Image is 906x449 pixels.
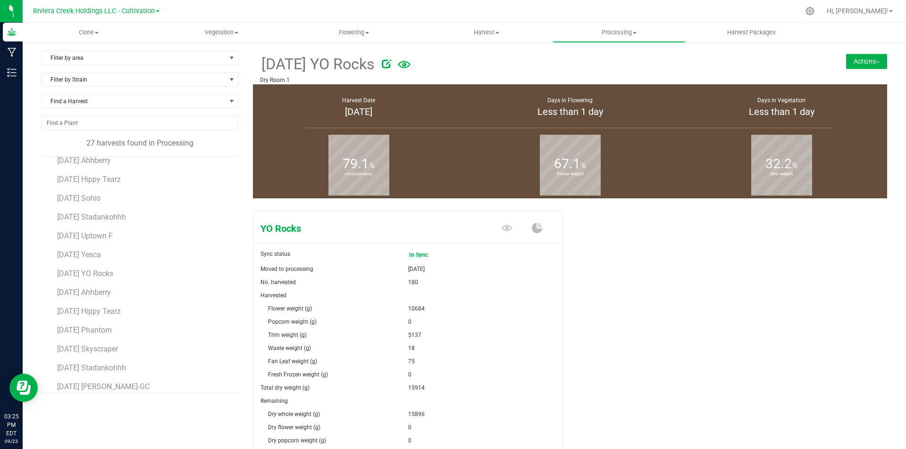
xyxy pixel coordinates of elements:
span: In Sync [409,248,447,261]
b: trim weight [751,132,812,216]
span: [DATE] Ahhberry [57,156,111,165]
span: In Sync [408,247,448,262]
span: Fresh Frozen weight (g) [268,371,328,378]
span: Remaining [260,398,288,404]
span: [DATE] Yesca [57,250,101,259]
div: Manage settings [804,7,816,16]
span: [DATE] Stadankohhh [57,212,126,221]
inline-svg: Manufacturing [7,48,17,57]
b: flower weight [540,132,601,216]
span: 180 [408,276,418,289]
button: Actions [846,54,887,69]
span: Flowering [288,28,420,37]
p: Dry Room 1 [260,76,774,84]
span: Harvest Packages [714,28,789,37]
span: Popcorn weight (g) [268,318,317,325]
span: Flower weight (g) [268,305,312,312]
span: [DATE] [PERSON_NAME]-GC [57,382,150,391]
group-info-box: Moisture loss % [260,131,457,198]
span: 75 [408,355,415,368]
group-info-box: Days in flowering [471,84,669,131]
span: Dry flower weight (g) [268,424,320,431]
div: [DATE] [265,105,453,119]
div: Harvest Date [265,96,453,105]
span: Filter by Strain [42,73,226,86]
span: YO Rocks [253,221,459,236]
a: Harvest [420,23,553,42]
span: [DATE] Phantom [57,326,112,335]
a: Processing [553,23,685,42]
span: 10684 [408,302,425,315]
span: select [226,51,238,65]
span: Fan Leaf weight (g) [268,358,317,365]
span: Riviera Creek Holdings LLC - Cultivation [33,7,155,15]
span: Processing [553,28,685,37]
span: 15914 [408,381,425,394]
span: Moved to processing [260,266,313,272]
span: Harvest [420,28,552,37]
b: moisture loss [328,132,389,216]
span: Dry popcorn weight (g) [268,437,326,444]
inline-svg: Grow [7,27,17,37]
span: No. harvested [260,279,296,286]
span: 0 [408,434,411,447]
span: [DATE] Stadankohhh [57,363,126,372]
span: Sync status [260,251,290,257]
span: [DATE] Hippy Tearz [57,307,121,316]
span: [DATE] YO Rocks [260,53,375,76]
div: Less than 1 day [688,105,875,119]
span: Trim weight (g) [268,332,307,338]
span: [DATE] Skyscraper [57,344,118,353]
div: 27 harvests found in Processing [42,138,238,149]
span: 0 [408,315,411,328]
span: 0 [408,421,411,434]
input: NO DATA FOUND [42,116,238,130]
span: Dry whole weight (g) [268,411,320,417]
div: Days in Vegetation [688,96,875,105]
span: 5137 [408,328,421,342]
group-info-box: Flower weight % [471,131,669,198]
span: Vegetation [156,28,287,37]
p: 03:25 PM EDT [4,412,18,438]
iframe: Resource center [9,374,38,402]
span: 0 [408,368,411,381]
span: Filter by area [42,51,226,65]
span: Total dry weight (g) [260,384,310,391]
a: Vegetation [155,23,288,42]
div: Days in Flowering [476,96,664,105]
span: [DATE] Uptown F [57,231,113,240]
span: Waste weight (g) [268,345,311,351]
span: Find a Harvest [42,95,226,108]
group-info-box: Trim weight % [683,131,880,198]
p: 09/23 [4,438,18,445]
span: [DATE] YO Rocks [57,269,113,278]
span: Harvested [260,292,286,299]
group-info-box: Harvest Date [260,84,457,131]
span: Hi, [PERSON_NAME]! [827,7,888,15]
group-info-box: Days in vegetation [683,84,880,131]
span: [DATE] Sohio [57,194,101,203]
span: [DATE] Hippy Tearz [57,175,121,184]
span: [DATE] [408,262,425,276]
inline-svg: Inventory [7,68,17,77]
span: 15896 [408,408,425,421]
span: Clone [23,28,155,37]
span: [DATE] Ahhberry [57,288,111,297]
div: Less than 1 day [476,105,664,119]
a: Harvest Packages [685,23,818,42]
a: Clone [23,23,155,42]
span: 18 [408,342,415,355]
a: Flowering [288,23,420,42]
